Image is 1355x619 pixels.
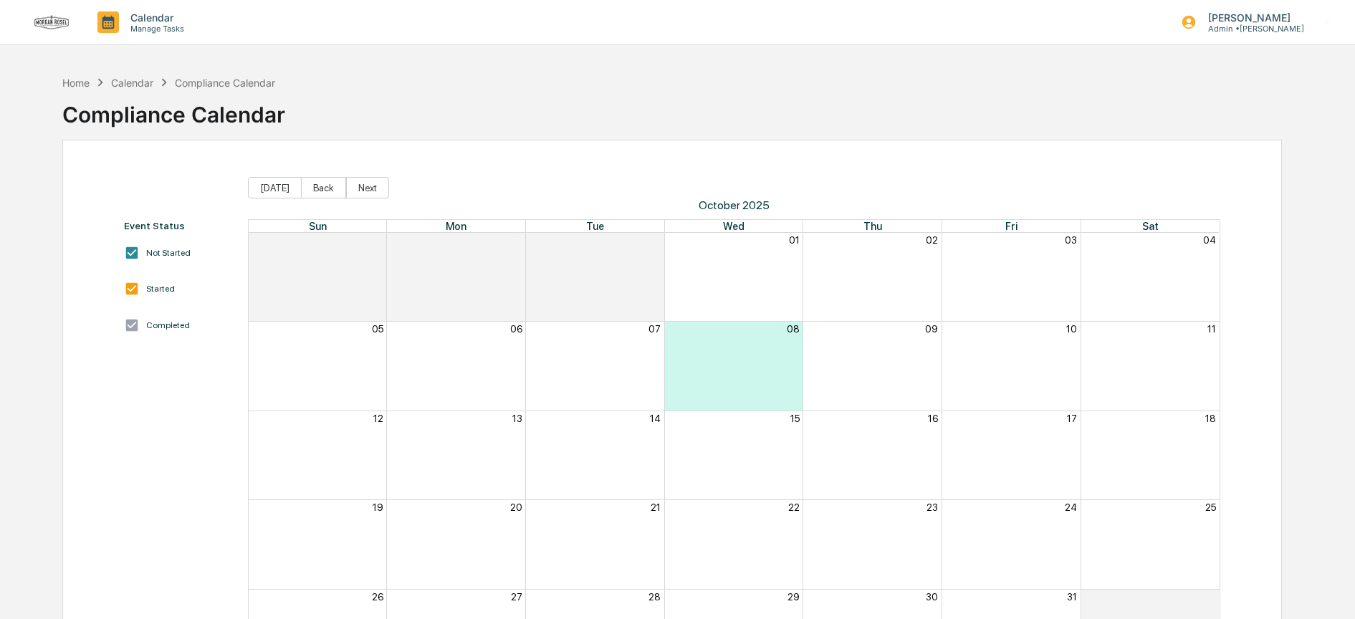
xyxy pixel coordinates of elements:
button: 19 [373,502,383,513]
button: 22 [788,502,800,513]
button: 26 [372,591,383,603]
span: Thu [863,220,882,232]
button: 14 [650,413,661,424]
button: 10 [1066,323,1077,335]
button: 06 [510,323,522,335]
span: Wed [723,220,744,232]
button: 11 [1207,323,1216,335]
button: 30 [926,591,938,603]
button: 25 [1205,502,1216,513]
button: 29 [510,234,522,246]
button: 13 [512,413,522,424]
span: Sun [309,220,327,232]
div: Calendar [111,77,153,89]
button: 20 [510,502,522,513]
button: 21 [651,502,661,513]
button: 28 [371,234,383,246]
span: Mon [446,220,466,232]
p: Admin • [PERSON_NAME] [1197,24,1304,34]
button: 16 [928,413,938,424]
div: Event Status [124,220,234,231]
button: 05 [372,323,383,335]
div: Home [62,77,90,89]
div: Compliance Calendar [175,77,275,89]
button: 02 [926,234,938,246]
div: Completed [146,320,190,330]
button: 31 [1067,591,1077,603]
button: 03 [1065,234,1077,246]
button: 27 [511,591,522,603]
span: Fri [1005,220,1018,232]
span: Sat [1142,220,1159,232]
p: Calendar [119,11,191,24]
button: 12 [373,413,383,424]
button: 15 [790,413,800,424]
span: Tue [586,220,604,232]
button: 24 [1065,502,1077,513]
button: 07 [648,323,661,335]
div: Compliance Calendar [62,90,285,128]
p: Manage Tasks [119,24,191,34]
button: Back [301,177,346,198]
button: 09 [925,323,938,335]
button: Next [346,177,389,198]
div: Started [146,284,175,294]
button: 30 [648,234,661,246]
button: 28 [648,591,661,603]
button: 01 [789,234,800,246]
p: [PERSON_NAME] [1197,11,1304,24]
button: 17 [1067,413,1077,424]
button: 23 [927,502,938,513]
button: 29 [787,591,800,603]
img: logo [34,15,69,29]
button: 01 [1205,591,1216,603]
button: [DATE] [248,177,302,198]
button: 04 [1203,234,1216,246]
button: 08 [787,323,800,335]
span: October 2025 [248,198,1220,212]
button: 18 [1205,413,1216,424]
div: Not Started [146,248,191,258]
